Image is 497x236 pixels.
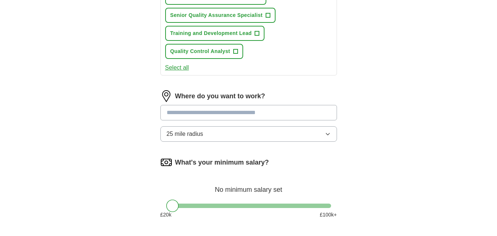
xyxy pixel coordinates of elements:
button: Senior Quality Assurance Specialist [165,8,276,23]
span: Senior Quality Assurance Specialist [170,11,263,19]
label: Where do you want to work? [175,91,265,101]
button: Quality Control Analyst [165,44,243,59]
button: Training and Development Lead [165,26,265,41]
span: £ 20 k [160,211,171,219]
span: 25 mile radius [167,130,203,138]
button: Select all [165,63,189,72]
div: No minimum salary set [160,177,337,195]
span: Training and Development Lead [170,29,252,37]
label: What's your minimum salary? [175,158,269,168]
img: location.png [160,90,172,102]
span: Quality Control Analyst [170,47,230,55]
span: £ 100 k+ [320,211,337,219]
img: salary.png [160,156,172,168]
button: 25 mile radius [160,126,337,142]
